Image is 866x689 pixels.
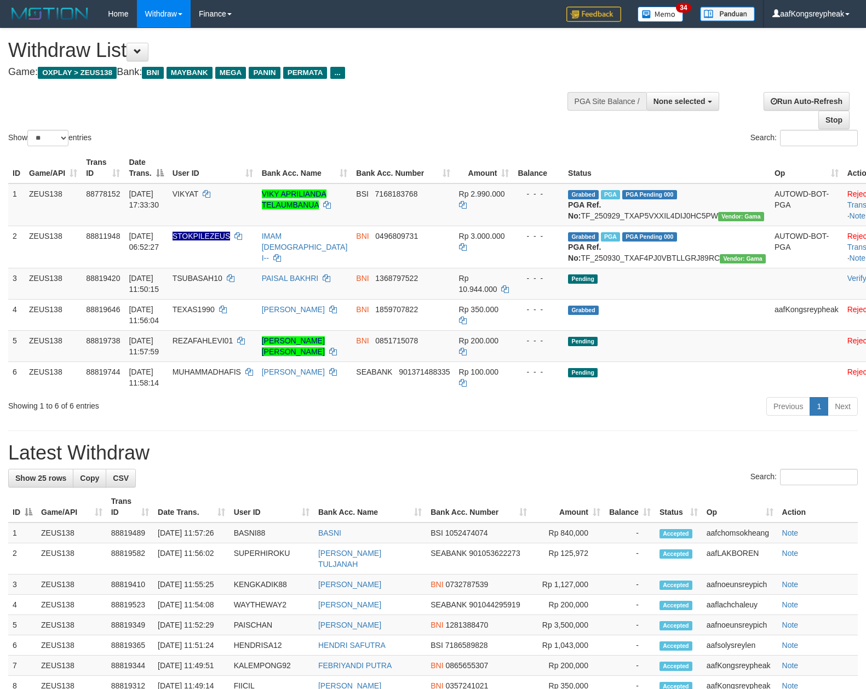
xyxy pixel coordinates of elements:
[445,580,488,589] span: Copy 0732787539 to clipboard
[25,226,82,268] td: ZEUS138
[173,232,231,240] span: Nama rekening ada tanda titik/strip, harap diedit
[431,529,443,537] span: BSI
[567,92,646,111] div: PGA Site Balance /
[702,575,778,595] td: aafnoeunsreypich
[356,232,369,240] span: BNI
[659,549,692,559] span: Accepted
[8,635,37,656] td: 6
[518,335,559,346] div: - - -
[568,232,599,242] span: Grabbed
[15,474,66,483] span: Show 25 rows
[318,580,381,589] a: [PERSON_NAME]
[702,491,778,523] th: Op: activate to sort column ascending
[142,67,163,79] span: BNI
[566,7,621,22] img: Feedback.jpg
[531,656,605,676] td: Rp 200,000
[173,336,233,345] span: REZAFAHLEVI01
[168,152,257,183] th: User ID: activate to sort column ascending
[356,305,369,314] span: BNI
[702,595,778,615] td: aaflachchaleuy
[601,190,620,199] span: Marked by aafchomsokheang
[8,442,858,464] h1: Latest Withdraw
[702,615,778,635] td: aafnoeunsreypich
[8,268,25,299] td: 3
[8,575,37,595] td: 3
[531,575,605,595] td: Rp 1,127,000
[718,212,764,221] span: Vendor URL: https://trx31.1velocity.biz
[262,336,325,356] a: [PERSON_NAME] [PERSON_NAME]
[782,529,799,537] a: Note
[153,575,230,595] td: [DATE] 11:55:25
[230,543,314,575] td: SUPERHIROKU
[518,188,559,199] div: - - -
[564,152,770,183] th: Status
[564,183,770,226] td: TF_250929_TXAP5VXXIL4DIJ0HC5PW
[37,575,107,595] td: ZEUS138
[230,656,314,676] td: KALEMPONG92
[531,523,605,543] td: Rp 840,000
[782,661,799,670] a: Note
[655,491,702,523] th: Status: activate to sort column ascending
[8,656,37,676] td: 7
[37,656,107,676] td: ZEUS138
[375,190,418,198] span: Copy 7168183768 to clipboard
[659,529,692,538] span: Accepted
[37,615,107,635] td: ZEUS138
[780,469,858,485] input: Search:
[605,615,655,635] td: -
[283,67,328,79] span: PERMATA
[8,396,353,411] div: Showing 1 to 6 of 6 entries
[568,337,598,346] span: Pending
[107,543,153,575] td: 88819582
[778,491,858,523] th: Action
[568,306,599,315] span: Grabbed
[459,190,505,198] span: Rp 2.990.000
[564,226,770,268] td: TF_250930_TXAF4PJ0VBTLLGRJ89RC
[568,368,598,377] span: Pending
[8,330,25,361] td: 5
[518,304,559,315] div: - - -
[445,529,488,537] span: Copy 1052474074 to clipboard
[469,600,520,609] span: Copy 901044295919 to clipboard
[750,469,858,485] label: Search:
[153,523,230,543] td: [DATE] 11:57:26
[459,232,505,240] span: Rp 3.000.000
[531,595,605,615] td: Rp 200,000
[702,635,778,656] td: aafsolysreylen
[469,549,520,558] span: Copy 901053622273 to clipboard
[173,274,222,283] span: TSUBASAH10
[107,595,153,615] td: 88819523
[459,274,497,294] span: Rp 10.944.000
[459,368,498,376] span: Rp 100.000
[356,368,392,376] span: SEABANK
[153,656,230,676] td: [DATE] 11:49:51
[605,595,655,615] td: -
[230,575,314,595] td: KENGKADIK88
[702,523,778,543] td: aafchomsokheang
[431,621,443,629] span: BNI
[27,130,68,146] select: Showentries
[8,226,25,268] td: 2
[782,580,799,589] a: Note
[431,549,467,558] span: SEABANK
[25,299,82,330] td: ZEUS138
[25,361,82,393] td: ZEUS138
[230,635,314,656] td: HENDRISA12
[518,231,559,242] div: - - -
[249,67,280,79] span: PANIN
[129,274,159,294] span: [DATE] 11:50:15
[780,130,858,146] input: Search:
[622,190,677,199] span: PGA Pending
[659,641,692,651] span: Accepted
[375,232,418,240] span: Copy 0496809731 to clipboard
[605,523,655,543] td: -
[8,5,91,22] img: MOTION_logo.png
[37,543,107,575] td: ZEUS138
[318,641,386,650] a: HENDRI SAFUTRA
[230,595,314,615] td: WAYTHEWAY2
[431,661,443,670] span: BNI
[8,361,25,393] td: 6
[764,92,850,111] a: Run Auto-Refresh
[782,600,799,609] a: Note
[86,368,120,376] span: 88819744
